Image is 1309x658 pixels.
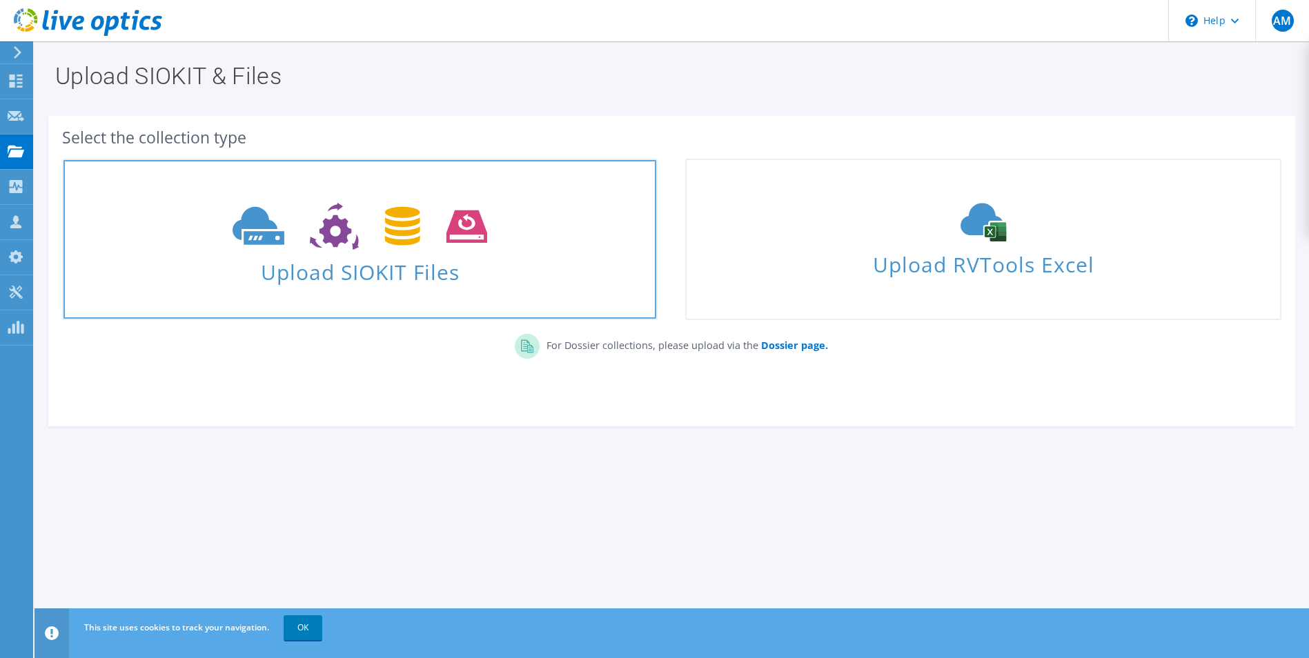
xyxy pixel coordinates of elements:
[758,339,828,352] a: Dossier page.
[1272,10,1294,32] span: AM
[687,246,1279,276] span: Upload RVTools Excel
[1185,14,1198,27] svg: \n
[540,334,828,353] p: For Dossier collections, please upload via the
[284,615,322,640] a: OK
[63,253,656,283] span: Upload SIOKIT Files
[55,64,1281,88] h1: Upload SIOKIT & Files
[761,339,828,352] b: Dossier page.
[62,159,658,320] a: Upload SIOKIT Files
[685,159,1281,320] a: Upload RVTools Excel
[62,130,1281,145] div: Select the collection type
[84,621,269,633] span: This site uses cookies to track your navigation.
